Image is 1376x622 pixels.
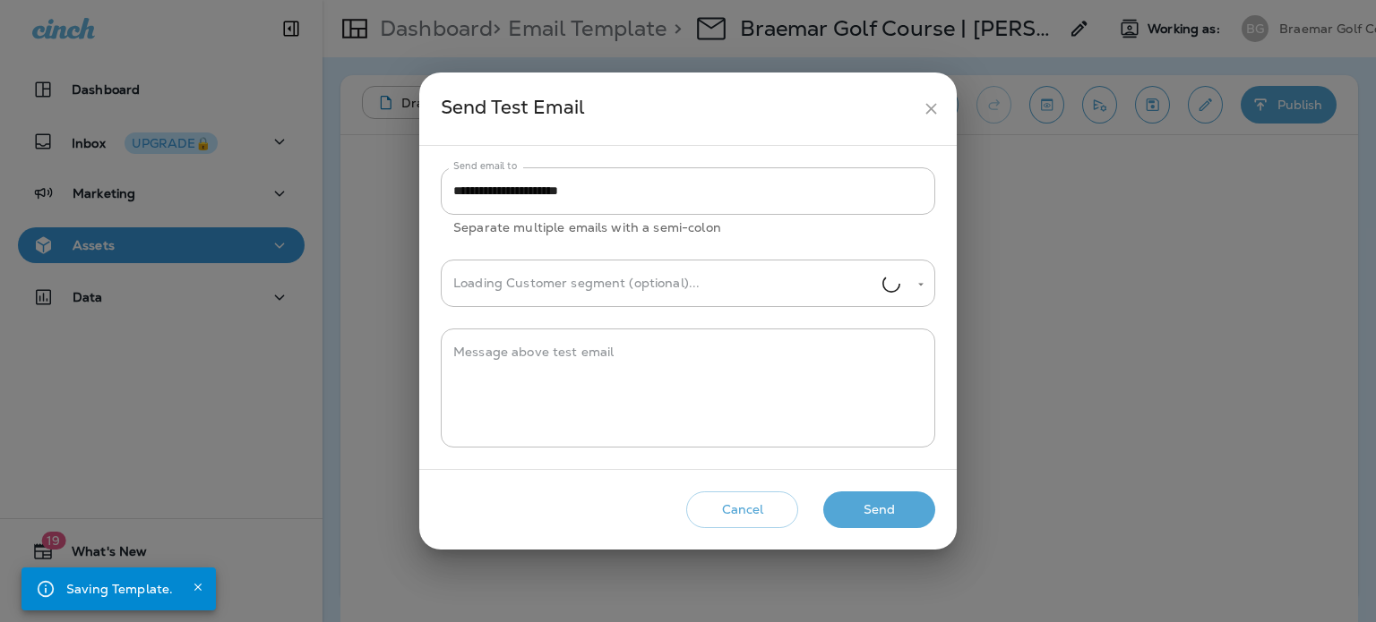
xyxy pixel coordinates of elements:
[453,159,517,173] label: Send email to
[823,491,935,528] button: Send
[686,491,798,528] button: Cancel
[66,573,173,605] div: Saving Template.
[453,217,923,238] p: Separate multiple emails with a semi-colon
[913,277,929,293] button: Open
[187,576,209,598] button: Close
[441,92,915,125] div: Send Test Email
[915,92,948,125] button: close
